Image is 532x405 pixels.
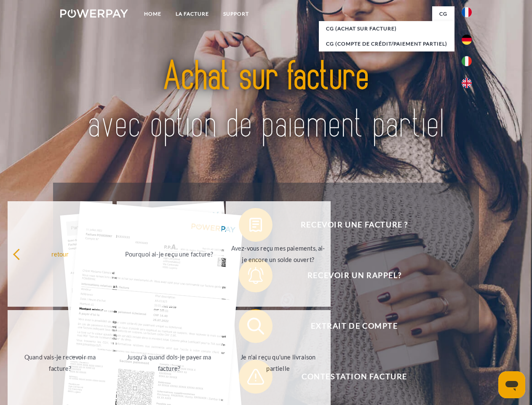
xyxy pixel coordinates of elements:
[251,259,457,292] span: Recevoir un rappel?
[13,351,107,374] div: Quand vais-je recevoir ma facture?
[251,309,457,343] span: Extrait de compte
[13,248,107,259] div: retour
[168,6,216,22] a: LA FACTURE
[251,208,457,242] span: Recevoir une facture ?
[251,360,457,394] span: Contestation Facture
[462,7,472,17] img: fr
[231,351,326,374] div: Je n'ai reçu qu'une livraison partielle
[239,309,458,343] button: Extrait de compte
[498,371,525,398] iframe: Bouton de lancement de la fenêtre de messagerie
[319,36,454,51] a: CG (Compte de crédit/paiement partiel)
[319,21,454,36] a: CG (achat sur facture)
[239,259,458,292] button: Recevoir un rappel?
[122,351,217,374] div: Jusqu'à quand dois-je payer ma facture?
[231,243,326,265] div: Avez-vous reçu mes paiements, ai-je encore un solde ouvert?
[462,35,472,45] img: de
[226,201,331,307] a: Avez-vous reçu mes paiements, ai-je encore un solde ouvert?
[80,40,452,162] img: title-powerpay_fr.svg
[432,6,454,22] a: CG
[60,9,128,18] img: logo-powerpay-white.svg
[462,78,472,88] img: en
[137,6,168,22] a: Home
[216,6,256,22] a: Support
[239,360,458,394] button: Contestation Facture
[239,208,458,242] button: Recevoir une facture ?
[122,248,217,259] div: Pourquoi ai-je reçu une facture?
[462,56,472,66] img: it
